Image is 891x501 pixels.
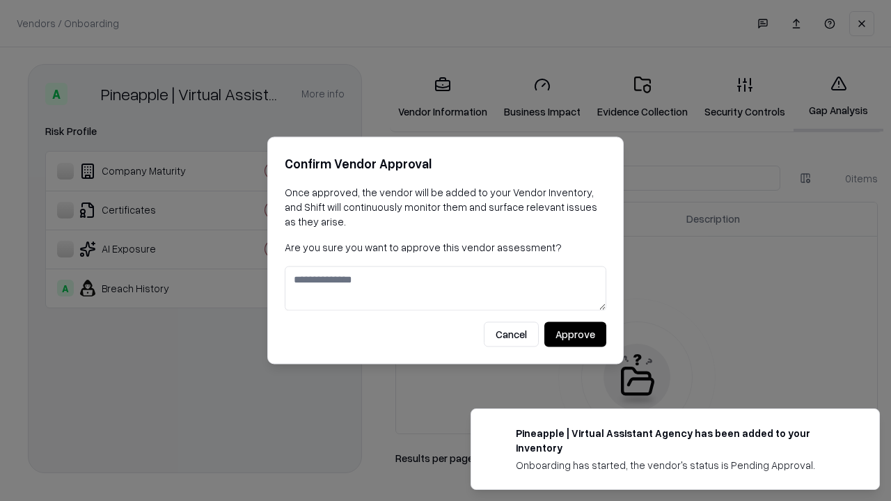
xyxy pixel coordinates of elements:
button: Approve [544,322,606,347]
p: Once approved, the vendor will be added to your Vendor Inventory, and Shift will continuously mon... [285,185,606,229]
p: Are you sure you want to approve this vendor assessment? [285,240,606,255]
div: Onboarding has started, the vendor's status is Pending Approval. [516,458,846,472]
h2: Confirm Vendor Approval [285,154,606,174]
div: Pineapple | Virtual Assistant Agency has been added to your inventory [516,426,846,455]
button: Cancel [484,322,539,347]
img: trypineapple.com [488,426,505,443]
